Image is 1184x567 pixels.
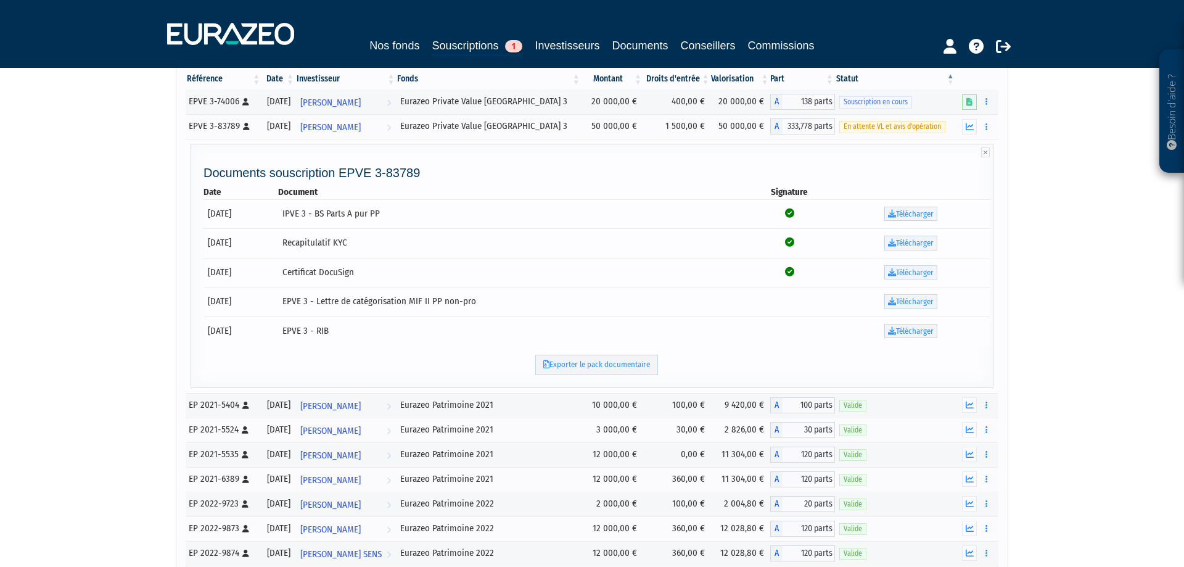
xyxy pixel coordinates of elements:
a: [PERSON_NAME] SENS [295,541,396,566]
span: [PERSON_NAME] [300,420,361,442]
span: A [770,118,783,135]
th: Statut : activer pour trier la colonne par ordre d&eacute;croissant [835,68,956,89]
a: [PERSON_NAME] [295,442,396,467]
td: [DATE] [203,258,278,288]
div: Eurazeo Patrimoine 2022 [400,497,577,510]
i: [Français] Personne physique [242,426,249,434]
div: [DATE] [266,522,291,535]
div: A - Eurazeo Private Value Europe 3 [770,118,835,135]
div: EP 2021-6389 [189,473,257,486]
span: 120 parts [783,471,835,487]
span: Valide [839,523,866,535]
td: 12 000,00 € [582,516,643,541]
img: 1732889491-logotype_eurazeo_blanc_rvb.png [167,23,294,45]
span: [PERSON_NAME] [300,444,361,467]
div: Eurazeo Patrimoine 2021 [400,448,577,461]
i: Voir l'investisseur [387,469,391,492]
td: 50 000,00 € [582,114,643,139]
div: A - Eurazeo Patrimoine 2022 [770,521,835,537]
td: 360,00 € [643,467,711,492]
td: 30,00 € [643,418,711,442]
td: [DATE] [203,317,278,346]
a: Télécharger [884,294,937,309]
span: Valide [839,499,866,510]
span: [PERSON_NAME] [300,395,361,418]
i: Voir l'investisseur [387,543,391,566]
i: [Français] Personne physique [242,550,249,557]
td: 12 000,00 € [582,442,643,467]
th: Signature [747,186,832,199]
div: A - Eurazeo Patrimoine 2021 [770,422,835,438]
td: 2 004,80 € [711,492,770,516]
div: EP 2021-5524 [189,423,257,436]
a: [PERSON_NAME] [295,114,396,139]
a: [PERSON_NAME] [295,467,396,492]
i: [Français] Personne physique [242,500,249,508]
div: EPVE 3-83789 [189,120,257,133]
div: EP 2022-9874 [189,547,257,560]
div: EP 2021-5404 [189,399,257,412]
span: Valide [839,424,866,436]
div: EP 2021-5535 [189,448,257,461]
div: [DATE] [266,120,291,133]
td: 2 826,00 € [711,418,770,442]
th: Part: activer pour trier la colonne par ordre croissant [770,68,835,89]
td: EPVE 3 - RIB [278,317,747,346]
td: 12 000,00 € [582,467,643,492]
th: Fonds: activer pour trier la colonne par ordre croissant [396,68,581,89]
div: [DATE] [266,95,291,108]
span: 100 parts [783,397,835,413]
span: 120 parts [783,447,835,463]
div: Eurazeo Patrimoine 2022 [400,547,577,560]
span: [PERSON_NAME] [300,116,361,139]
span: 1 [505,40,522,52]
span: En attente VL et avis d'opération [839,121,945,133]
td: 100,00 € [643,393,711,418]
a: Nos fonds [369,37,419,54]
span: 30 parts [783,422,835,438]
td: [DATE] [203,199,278,229]
div: [DATE] [266,423,291,436]
a: Exporter le pack documentaire [535,355,658,375]
td: 400,00 € [643,89,711,114]
p: Besoin d'aide ? [1165,56,1179,167]
div: [DATE] [266,473,291,486]
a: Documents [612,37,668,54]
span: 20 parts [783,496,835,512]
td: [DATE] [203,287,278,317]
td: 50 000,00 € [711,114,770,139]
div: [DATE] [266,497,291,510]
td: 12 028,80 € [711,516,770,541]
i: [Français] Personne physique [242,402,249,409]
td: 100,00 € [643,492,711,516]
td: [DATE] [203,228,278,258]
span: Valide [839,474,866,486]
a: Investisseurs [535,37,599,54]
div: Eurazeo Patrimoine 2021 [400,473,577,486]
a: [PERSON_NAME] [295,418,396,442]
div: A - Eurazeo Patrimoine 2021 [770,471,835,487]
div: EPVE 3-74006 [189,95,257,108]
th: Référence : activer pour trier la colonne par ordre croissant [186,68,261,89]
div: Eurazeo Patrimoine 2021 [400,423,577,436]
td: 1 500,00 € [643,114,711,139]
th: Date [203,186,278,199]
span: A [770,422,783,438]
th: Document [278,186,747,199]
span: [PERSON_NAME] [300,494,361,516]
span: A [770,447,783,463]
h4: Documents souscription EPVE 3-83789 [203,166,990,180]
i: [Français] Personne physique [242,476,249,483]
i: Voir l'investisseur [387,91,391,114]
td: 0,00 € [643,442,711,467]
div: A - Eurazeo Private Value Europe 3 [770,94,835,110]
div: Eurazeo Patrimoine 2022 [400,522,577,535]
div: Eurazeo Patrimoine 2021 [400,399,577,412]
span: 120 parts [783,521,835,537]
div: A - Eurazeo Patrimoine 2021 [770,447,835,463]
a: [PERSON_NAME] [295,516,396,541]
a: [PERSON_NAME] [295,393,396,418]
th: Montant: activer pour trier la colonne par ordre croissant [582,68,643,89]
td: 360,00 € [643,516,711,541]
td: 2 000,00 € [582,492,643,516]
